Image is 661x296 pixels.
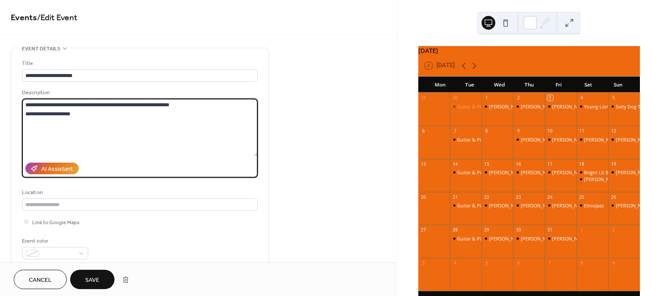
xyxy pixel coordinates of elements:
div: [PERSON_NAME] Quartet [584,176,639,182]
div: Brendan Davis Trio [608,169,640,176]
span: Link to Google Maps [32,218,80,227]
div: Terry Cade Quartet [513,235,545,242]
div: Eisenman-Dean Quartet [545,202,577,209]
div: 5 [611,95,617,101]
div: 18 [579,161,585,167]
div: 9 [611,260,617,266]
div: [PERSON_NAME] JAM session [489,235,553,242]
div: 20 [420,194,426,200]
div: Mike Allen Trio [545,136,577,143]
div: 2 [516,95,522,101]
span: Event details [22,44,60,53]
div: Description [22,88,256,97]
div: Location [22,188,256,197]
div: 8 [484,128,490,134]
div: 1 [579,227,585,233]
div: Dave Young Quartet [608,202,640,209]
div: 28 [452,227,458,233]
div: 31 [547,227,553,233]
div: Pete Mills Quartet [513,169,545,176]
div: [PERSON_NAME] Comedy Night [552,235,622,242]
div: Guitar & Piano Masters [457,103,508,110]
a: Events [11,9,37,26]
div: 21 [452,194,458,200]
div: 4 [452,260,458,266]
div: Guitar & Piano Masters [450,235,482,242]
div: Fri [544,77,574,93]
div: 8 [579,260,585,266]
div: 13 [420,161,426,167]
div: [PERSON_NAME] Quartet [552,103,607,110]
div: Salty Dog Trio [616,103,646,110]
div: Allison Au Quartet [513,103,545,110]
div: Guitar & Piano Masters [450,202,482,209]
div: 11 [579,128,585,134]
div: 22 [484,194,490,200]
div: [PERSON_NAME] Quartet [521,103,576,110]
div: Pete Mills Quartet [545,169,577,176]
div: Guitar & Piano Masters [450,103,482,110]
div: [PERSON_NAME] Trio [521,136,568,143]
div: 6 [420,128,426,134]
div: Event color [22,237,86,246]
div: 23 [516,194,522,200]
span: Cancel [29,276,52,285]
div: [PERSON_NAME] Trio [552,136,599,143]
div: Terry Clarke's JAM Session [482,103,513,110]
div: [PERSON_NAME] Quartet [552,169,607,176]
div: Hirut Hoot Comedy Night [545,235,577,242]
div: Sat [574,77,603,93]
div: 15 [484,161,490,167]
div: 30 [452,95,458,101]
div: [PERSON_NAME] [489,202,526,209]
button: Cancel [14,270,67,289]
div: [DATE] [418,46,640,55]
button: AI Assistant [25,163,79,174]
div: 14 [452,161,458,167]
div: 29 [484,227,490,233]
span: Save [85,276,99,285]
div: 3 [547,95,553,101]
div: Bright Lit Big City [584,169,622,176]
div: 16 [516,161,522,167]
span: / Edit Event [37,9,77,26]
div: Guitar & Piano Masters [457,235,508,242]
div: 27 [420,227,426,233]
div: 26 [611,194,617,200]
button: Save [70,270,114,289]
div: Thu [514,77,544,93]
div: 24 [547,194,553,200]
div: 2 [611,227,617,233]
div: Terry Clarke's JAM session [482,235,513,242]
div: [PERSON_NAME] JAM Session [489,103,554,110]
div: Lee Wallace Quartet [577,176,608,182]
div: Guitar & Piano Masters [450,169,482,176]
div: 25 [579,194,585,200]
div: Bright Lit Big City [577,169,608,176]
div: 12 [611,128,617,134]
div: 9 [516,128,522,134]
div: Mike Allen Trio [513,136,545,143]
div: EthioJazz [577,202,608,209]
div: 5 [484,260,490,266]
div: [PERSON_NAME] Quartet [521,235,576,242]
div: AI Assistant [41,165,73,174]
div: Don Thompson & Reg Schwager [608,136,640,143]
div: 4 [579,95,585,101]
div: [PERSON_NAME] Quartet [521,169,576,176]
div: Tue [455,77,485,93]
div: 29 [420,95,426,101]
div: 6 [516,260,522,266]
div: 19 [611,161,617,167]
div: Sun [603,77,633,93]
div: [PERSON_NAME] Quartet [521,202,576,209]
div: Title [22,59,256,68]
div: Young Lions! [584,103,613,110]
div: [PERSON_NAME] Quartet [552,202,607,209]
div: Guitar & Piano Masters [450,136,482,143]
div: 3 [420,260,426,266]
div: Guitar & Piano Masters [457,169,508,176]
div: 7 [547,260,553,266]
div: 1 [484,95,490,101]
